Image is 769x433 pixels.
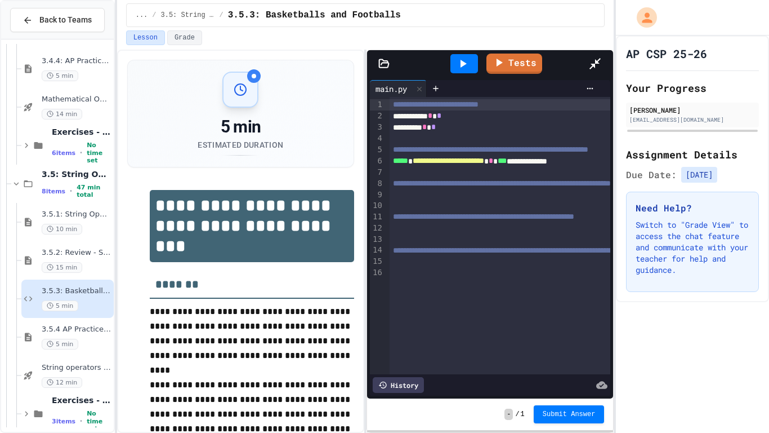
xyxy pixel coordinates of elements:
[370,245,384,256] div: 14
[39,14,92,26] span: Back to Teams
[626,46,707,61] h1: AP CSP 25-26
[152,11,156,20] span: /
[370,167,384,178] div: 7
[370,189,384,201] div: 9
[42,169,111,179] span: 3.5: String Operators
[42,188,65,195] span: 8 items
[543,410,596,419] span: Submit Answer
[228,8,401,22] span: 3.5.3: Basketballs and Footballs
[636,219,749,276] p: Switch to "Grade View" to access the chat feature and communicate with your teacher for help and ...
[42,248,111,258] span: 3.5.2: Review - String Operators
[629,105,755,115] div: [PERSON_NAME]
[370,234,384,245] div: 13
[42,56,111,66] span: 3.4.4: AP Practice - Arithmetic Operators
[626,147,759,162] h2: Assignment Details
[370,83,413,95] div: main.py
[220,11,223,20] span: /
[636,201,749,215] h3: Need Help?
[42,339,78,350] span: 5 min
[77,184,111,198] span: 47 min total
[370,133,384,144] div: 4
[370,99,384,111] div: 1
[504,409,513,420] span: -
[370,122,384,133] div: 3
[167,30,202,45] button: Grade
[42,301,78,311] span: 5 min
[521,410,525,419] span: 1
[370,80,427,97] div: main.py
[370,144,384,156] div: 5
[52,127,111,137] span: Exercises - Mathematical Operators
[629,116,755,124] div: [EMAIL_ADDRESS][DOMAIN_NAME]
[52,418,75,425] span: 3 items
[80,148,82,157] span: •
[198,139,283,151] div: Estimated Duration
[161,11,215,20] span: 3.5: String Operators
[370,178,384,189] div: 8
[626,80,759,96] h2: Your Progress
[42,95,111,104] span: Mathematical Operators - Quiz
[486,54,542,74] a: Tests
[626,168,677,182] span: Due Date:
[42,286,111,296] span: 3.5.3: Basketballs and Footballs
[370,156,384,167] div: 6
[42,325,111,334] span: 3.5.4 AP Practice - String Manipulation
[373,377,424,393] div: History
[42,210,111,219] span: 3.5.1: String Operators
[136,11,148,20] span: ...
[42,224,82,235] span: 10 min
[52,395,111,405] span: Exercises - String Operators
[370,267,384,279] div: 16
[370,211,384,223] div: 11
[126,30,165,45] button: Lesson
[370,256,384,267] div: 15
[625,5,660,30] div: My Account
[515,410,519,419] span: /
[42,377,82,388] span: 12 min
[10,8,105,32] button: Back to Teams
[42,262,82,273] span: 15 min
[80,417,82,426] span: •
[70,187,72,196] span: •
[42,109,82,120] span: 14 min
[87,142,111,164] span: No time set
[198,117,283,137] div: 5 min
[42,70,78,81] span: 5 min
[681,167,717,183] span: [DATE]
[370,200,384,211] div: 10
[52,149,75,157] span: 6 items
[370,223,384,234] div: 12
[534,405,605,423] button: Submit Answer
[370,111,384,122] div: 2
[87,410,111,432] span: No time set
[42,363,111,373] span: String operators - Quiz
